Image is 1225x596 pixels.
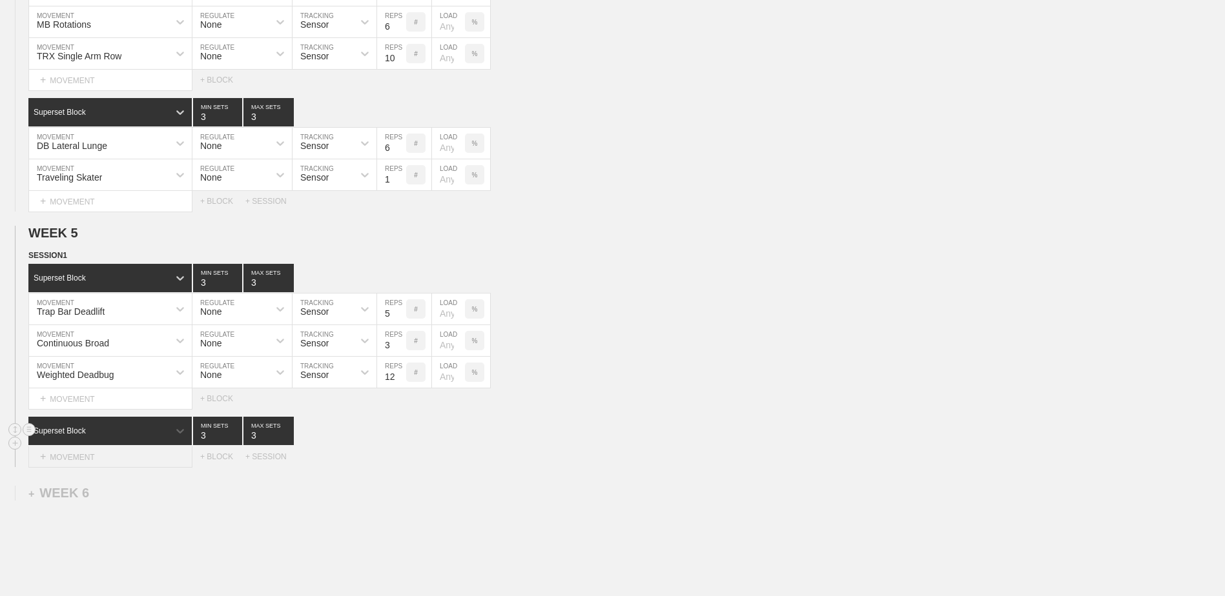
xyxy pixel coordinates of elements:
[432,159,465,190] input: Any
[300,370,329,380] div: Sensor
[300,141,329,151] div: Sensor
[414,337,418,344] p: #
[243,264,294,292] input: None
[200,197,245,206] div: + BLOCK
[472,172,478,179] p: %
[243,417,294,445] input: None
[200,452,245,461] div: + BLOCK
[37,141,107,151] div: DB Lateral Lunge
[200,394,245,403] div: + BLOCK
[40,451,46,462] span: +
[243,98,294,126] input: None
[37,306,105,317] div: Trap Bar Deadlift
[300,19,329,30] div: Sensor
[472,50,478,57] p: %
[245,452,297,461] div: + SESSION
[472,369,478,376] p: %
[200,141,221,151] div: None
[200,306,221,317] div: None
[34,273,86,283] div: Superset Block
[28,251,67,260] span: SESSION 1
[200,19,221,30] div: None
[37,370,114,380] div: Weighted Deadbug
[472,337,478,344] p: %
[28,488,34,499] span: +
[40,195,46,206] span: +
[28,388,192,410] div: MOVEMENT
[37,172,102,183] div: Traveling Skater
[300,338,329,348] div: Sensor
[414,50,418,57] p: #
[472,140,478,147] p: %
[432,128,465,159] input: Any
[432,293,465,324] input: Any
[28,226,78,240] span: WEEK 5
[432,38,465,69] input: Any
[432,325,465,356] input: Any
[40,393,46,404] span: +
[37,51,121,61] div: TRX Single Arm Row
[200,172,221,183] div: None
[414,306,418,313] p: #
[28,486,89,501] div: WEEK 6
[200,338,221,348] div: None
[200,51,221,61] div: None
[472,306,478,313] p: %
[28,70,192,91] div: MOVEMENT
[245,197,297,206] div: + SESSION
[1160,534,1225,596] iframe: Chat Widget
[414,19,418,26] p: #
[37,19,91,30] div: MB Rotations
[200,370,221,380] div: None
[300,172,329,183] div: Sensor
[300,306,329,317] div: Sensor
[200,75,245,84] div: + BLOCK
[34,426,86,435] div: Superset Block
[300,51,329,61] div: Sensor
[472,19,478,26] p: %
[28,191,192,212] div: MOVEMENT
[28,446,192,468] div: MOVEMENT
[414,172,418,179] p: #
[40,74,46,85] span: +
[414,140,418,147] p: #
[432,6,465,37] input: Any
[414,369,418,376] p: #
[34,108,86,117] div: Superset Block
[37,338,109,348] div: Continuous Broad
[432,357,465,388] input: Any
